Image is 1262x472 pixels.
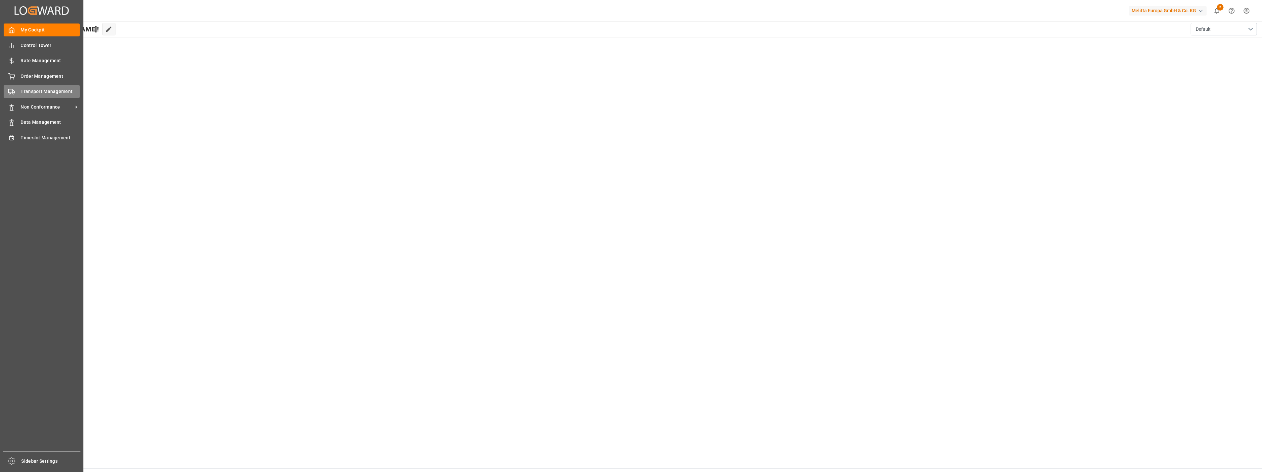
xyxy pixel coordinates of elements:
[21,42,80,49] span: Control Tower
[21,119,80,126] span: Data Management
[4,70,80,82] a: Order Management
[4,131,80,144] a: Timeslot Management
[28,23,99,35] span: Hello [PERSON_NAME]!
[22,458,81,465] span: Sidebar Settings
[1217,4,1224,11] span: 6
[21,73,80,80] span: Order Management
[4,39,80,52] a: Control Tower
[4,85,80,98] a: Transport Management
[1129,4,1209,17] button: Melitta Europa GmbH & Co. KG
[1209,3,1224,18] button: show 6 new notifications
[21,134,80,141] span: Timeslot Management
[1196,26,1211,33] span: Default
[4,116,80,129] a: Data Management
[1224,3,1239,18] button: Help Center
[1129,6,1207,16] div: Melitta Europa GmbH & Co. KG
[1191,23,1257,35] button: open menu
[21,26,80,33] span: My Cockpit
[4,24,80,36] a: My Cockpit
[21,104,73,111] span: Non Conformance
[21,57,80,64] span: Rate Management
[4,54,80,67] a: Rate Management
[21,88,80,95] span: Transport Management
